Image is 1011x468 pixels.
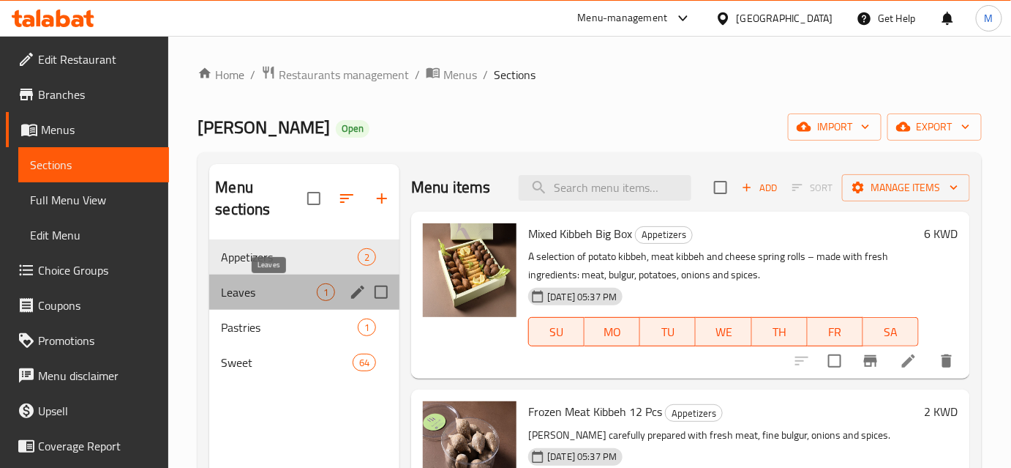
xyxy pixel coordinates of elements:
a: Promotions [6,323,169,358]
button: MO [585,317,640,346]
span: Menus [41,121,157,138]
span: M [985,10,993,26]
button: TH [752,317,808,346]
button: Branch-specific-item [853,343,888,379]
a: Upsell [6,393,169,428]
a: Edit Restaurant [6,42,169,77]
span: Full Menu View [30,191,157,209]
button: edit [347,281,369,303]
a: Home [198,66,244,83]
span: Leaves [221,283,317,301]
span: Coverage Report [38,437,157,455]
div: Appetizers2 [209,239,399,275]
div: Sweet64 [209,345,399,380]
p: A selection of potato kibbeh, meat kibbeh and cheese spring rolls – made with fresh ingredients: ... [528,248,919,284]
div: Appetizers [665,404,723,422]
span: Sections [494,66,535,83]
div: [GEOGRAPHIC_DATA] [737,10,833,26]
span: Menus [443,66,477,83]
button: FR [808,317,863,346]
div: Open [336,120,369,138]
span: Mixed Kibbeh Big Box [528,223,632,245]
p: [PERSON_NAME] carefully prepared with fresh meat, fine bulgur, onions and spices. [528,426,919,445]
h6: 2 KWD [925,401,958,422]
a: Full Menu View [18,182,169,218]
button: WE [696,317,751,346]
span: [PERSON_NAME] [198,111,330,144]
span: import [800,118,870,136]
span: Restaurants management [279,66,409,83]
input: search [519,175,691,201]
span: 1 [317,286,334,300]
a: Menus [426,65,477,84]
span: Edit Restaurant [38,51,157,68]
div: Appetizers [635,226,693,244]
span: Choice Groups [38,261,157,279]
span: Appetizers [221,248,358,266]
span: Select section [705,172,736,203]
span: export [899,118,970,136]
span: Sort sections [329,181,364,216]
span: Coupons [38,297,157,314]
nav: breadcrumb [198,65,982,84]
h2: Menu items [411,177,491,198]
span: Edit Menu [30,226,157,244]
div: Leaves1edit [209,275,399,310]
span: SA [869,322,913,343]
span: TH [758,322,802,343]
button: Manage items [842,174,970,201]
span: Appetizers [636,226,692,243]
span: 1 [358,321,375,335]
span: Frozen Meat Kibbeh 12 Pcs [528,401,662,423]
li: / [415,66,420,83]
li: / [483,66,488,83]
img: Mixed Kibbeh Big Box [423,223,516,317]
div: items [353,354,376,371]
button: export [887,114,982,141]
span: Select to update [819,346,850,376]
span: Upsell [38,402,157,420]
span: FR [813,322,857,343]
span: WE [702,322,745,343]
a: Branches [6,77,169,112]
span: MO [590,322,634,343]
nav: Menu sections [209,234,399,386]
span: [DATE] 05:37 PM [541,450,623,464]
a: Coupons [6,288,169,323]
span: Add [740,179,779,196]
button: import [788,114,882,141]
button: TU [640,317,696,346]
a: Menus [6,112,169,147]
button: delete [929,343,964,379]
span: Select section first [783,177,842,199]
span: Pastries [221,319,358,336]
div: Pastries1 [209,310,399,345]
button: Add [736,177,783,199]
button: SA [863,317,919,346]
button: Add section [364,181,399,216]
span: Branches [38,86,157,103]
span: Promotions [38,332,157,349]
a: Coverage Report [6,428,169,464]
span: Manage items [854,179,958,197]
span: Menu disclaimer [38,367,157,385]
span: 64 [353,356,375,370]
h2: Menu sections [215,177,307,220]
span: Open [336,122,369,135]
span: Sections [30,156,157,174]
span: Appetizers [666,405,722,422]
div: Menu-management [578,10,668,27]
span: Sweet [221,354,353,371]
a: Sections [18,147,169,182]
span: [DATE] 05:37 PM [541,290,623,304]
span: 2 [358,250,375,264]
a: Choice Groups [6,253,169,288]
div: items [358,248,376,266]
span: SU [535,322,579,343]
li: / [250,66,255,83]
a: Edit menu item [900,352,917,370]
h6: 6 KWD [925,223,958,244]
